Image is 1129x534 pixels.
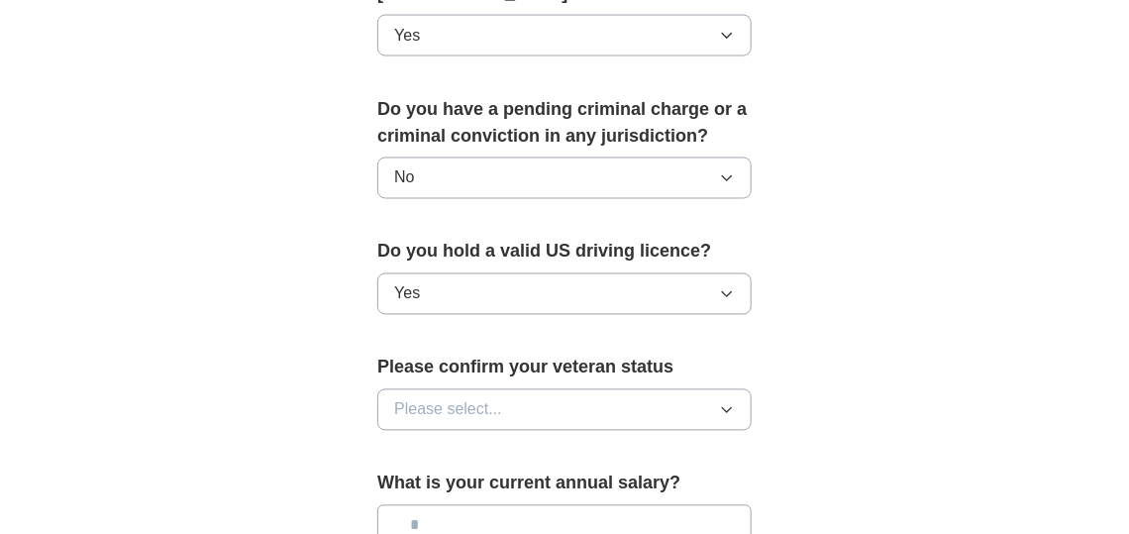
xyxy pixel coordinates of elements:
label: Do you hold a valid US driving licence? [377,239,752,266]
span: No [394,166,414,190]
label: What is your current annual salary? [377,471,752,497]
button: Yes [377,273,752,315]
label: Please confirm your veteran status [377,355,752,381]
button: Yes [377,15,752,56]
button: No [377,158,752,199]
button: Please select... [377,389,752,431]
span: Yes [394,282,420,306]
label: Do you have a pending criminal charge or a criminal conviction in any jurisdiction? [377,96,752,150]
span: Yes [394,24,420,48]
span: Please select... [394,398,502,422]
